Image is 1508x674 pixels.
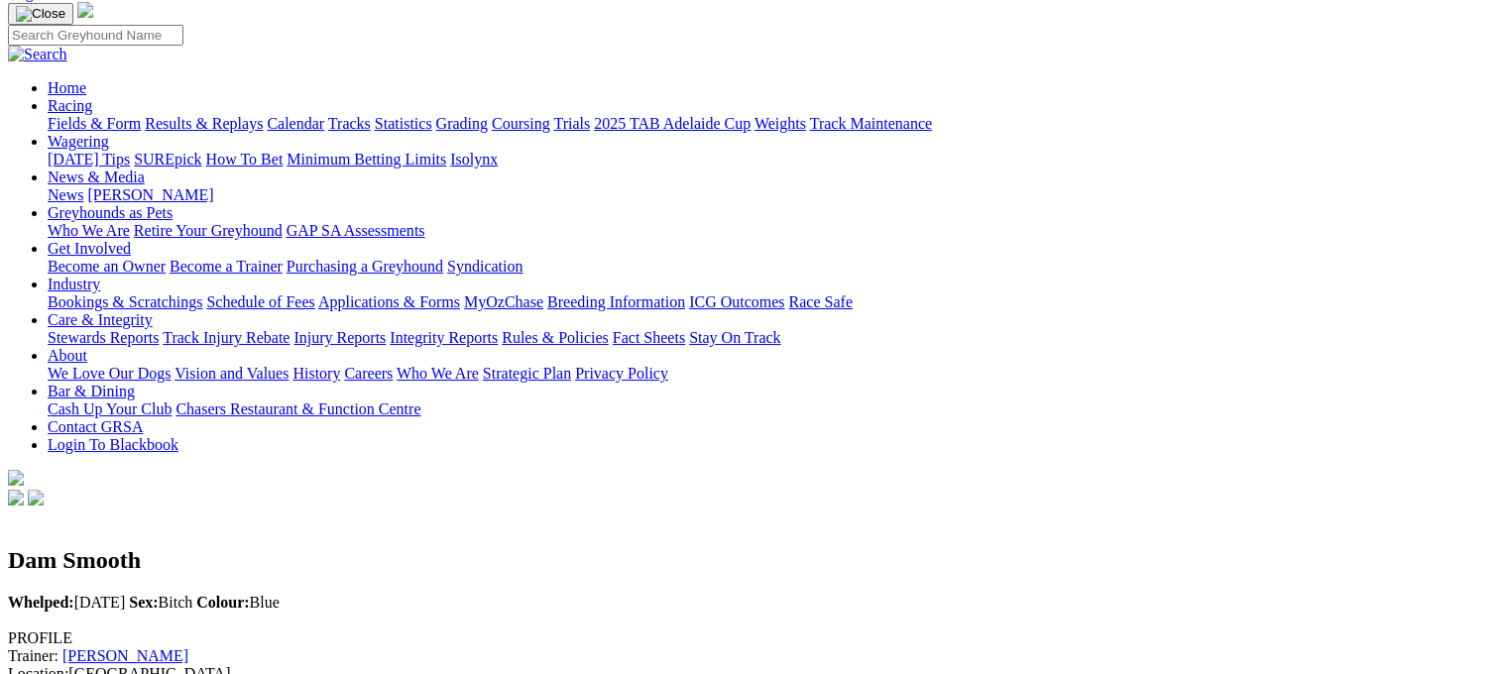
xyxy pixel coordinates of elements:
[8,547,1500,574] h2: Dam Smooth
[344,365,393,382] a: Careers
[62,647,188,664] a: [PERSON_NAME]
[129,594,158,611] b: Sex:
[48,365,171,382] a: We Love Our Dogs
[48,151,1500,168] div: Wagering
[48,329,159,346] a: Stewards Reports
[48,383,135,399] a: Bar & Dining
[48,97,92,114] a: Racing
[293,329,386,346] a: Injury Reports
[48,365,1500,383] div: About
[48,276,100,292] a: Industry
[48,151,130,168] a: [DATE] Tips
[48,222,1500,240] div: Greyhounds as Pets
[175,400,420,417] a: Chasers Restaurant & Function Centre
[48,133,109,150] a: Wagering
[196,594,280,611] span: Blue
[48,311,153,328] a: Care & Integrity
[375,115,432,132] a: Statistics
[483,365,571,382] a: Strategic Plan
[464,293,543,310] a: MyOzChase
[134,222,283,239] a: Retire Your Greyhound
[267,115,324,132] a: Calendar
[8,3,73,25] button: Toggle navigation
[689,293,784,310] a: ICG Outcomes
[547,293,685,310] a: Breeding Information
[134,151,201,168] a: SUREpick
[48,329,1500,347] div: Care & Integrity
[788,293,852,310] a: Race Safe
[48,293,202,310] a: Bookings & Scratchings
[436,115,488,132] a: Grading
[397,365,479,382] a: Who We Are
[163,329,290,346] a: Track Injury Rebate
[8,647,58,664] span: Trainer:
[8,594,125,611] span: [DATE]
[48,186,1500,204] div: News & Media
[48,418,143,435] a: Contact GRSA
[28,490,44,505] img: twitter.svg
[48,400,172,417] a: Cash Up Your Club
[594,115,751,132] a: 2025 TAB Adelaide Cup
[48,222,130,239] a: Who We Are
[390,329,498,346] a: Integrity Reports
[292,365,340,382] a: History
[502,329,609,346] a: Rules & Policies
[48,347,87,364] a: About
[206,151,284,168] a: How To Bet
[287,222,425,239] a: GAP SA Assessments
[8,46,67,63] img: Search
[170,258,283,275] a: Become a Trainer
[87,186,213,203] a: [PERSON_NAME]
[287,258,443,275] a: Purchasing a Greyhound
[328,115,371,132] a: Tracks
[48,79,86,96] a: Home
[48,258,1500,276] div: Get Involved
[8,470,24,486] img: logo-grsa-white.png
[16,6,65,22] img: Close
[174,365,289,382] a: Vision and Values
[8,490,24,505] img: facebook.svg
[196,594,249,611] b: Colour:
[447,258,522,275] a: Syndication
[48,204,173,221] a: Greyhounds as Pets
[575,365,668,382] a: Privacy Policy
[48,168,145,185] a: News & Media
[48,115,1500,133] div: Racing
[754,115,806,132] a: Weights
[48,186,83,203] a: News
[689,329,780,346] a: Stay On Track
[8,629,1500,647] div: PROFILE
[206,293,314,310] a: Schedule of Fees
[145,115,263,132] a: Results & Replays
[8,25,183,46] input: Search
[48,436,178,453] a: Login To Blackbook
[8,594,74,611] b: Whelped:
[810,115,932,132] a: Track Maintenance
[613,329,685,346] a: Fact Sheets
[48,400,1500,418] div: Bar & Dining
[129,594,192,611] span: Bitch
[48,258,166,275] a: Become an Owner
[450,151,498,168] a: Isolynx
[287,151,446,168] a: Minimum Betting Limits
[48,293,1500,311] div: Industry
[48,115,141,132] a: Fields & Form
[553,115,590,132] a: Trials
[492,115,550,132] a: Coursing
[318,293,460,310] a: Applications & Forms
[77,2,93,18] img: logo-grsa-white.png
[48,240,131,257] a: Get Involved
